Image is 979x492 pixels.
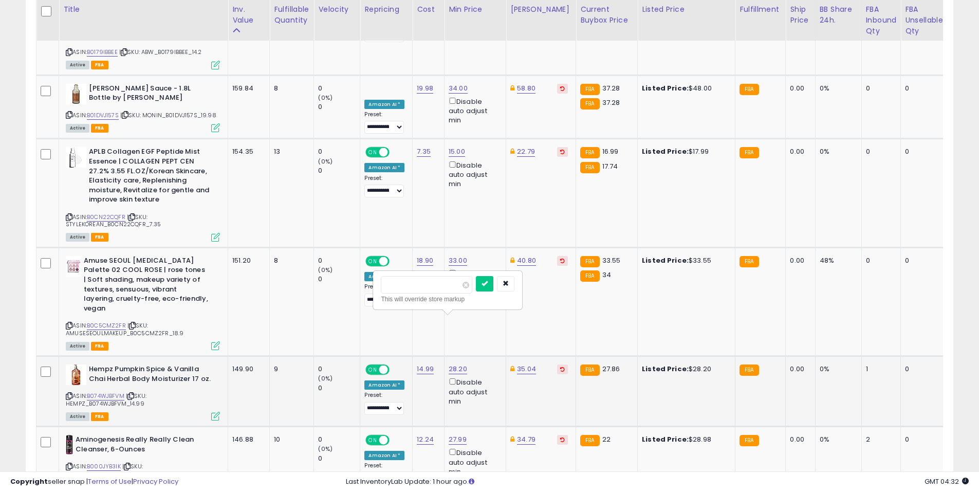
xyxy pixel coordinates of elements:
[417,256,433,266] a: 18.90
[517,256,536,266] a: 40.80
[642,365,727,374] div: $28.20
[232,365,262,374] div: 149.90
[602,161,618,171] span: 17.74
[367,257,380,265] span: ON
[790,4,810,26] div: Ship Price
[905,4,943,37] div: FBA Unsellable Qty
[642,364,689,374] b: Listed Price:
[790,435,807,444] div: 0.00
[364,175,404,198] div: Preset:
[580,84,599,95] small: FBA
[866,435,893,444] div: 2
[318,166,360,175] div: 0
[449,447,498,477] div: Disable auto adjust min
[602,98,620,107] span: 37.28
[232,84,262,93] div: 159.84
[740,4,781,15] div: Fulfillment
[866,365,893,374] div: 1
[905,365,939,374] div: 0
[510,85,514,92] i: This overrides the store level Dynamic Max Price for this listing
[642,147,727,156] div: $17.99
[66,213,161,228] span: | SKU: STYLEKOREAN_B0CN22CQFR_7.35
[367,148,380,157] span: ON
[602,270,611,280] span: 34
[905,256,939,265] div: 0
[66,233,89,242] span: All listings currently available for purchase on Amazon
[790,365,807,374] div: 0.00
[66,84,86,104] img: 31kLe4TwSTL._SL40_.jpg
[274,147,306,156] div: 13
[274,4,309,26] div: Fulfillable Quantity
[740,147,759,158] small: FBA
[232,4,265,26] div: Inv. value
[66,435,73,455] img: 31Yxh8abt6L._SL40_.jpg
[84,256,209,316] b: Amuse SEOUL [MEDICAL_DATA] Palette 02 COOL ROSE | rose tones | Soft shading, makeup variety of te...
[367,366,380,374] span: ON
[318,435,360,444] div: 0
[89,84,214,105] b: [PERSON_NAME] Sauce - 1.8L Bottle by [PERSON_NAME]
[602,434,611,444] span: 22
[91,342,108,351] span: FBA
[274,256,306,265] div: 8
[449,434,467,445] a: 27.99
[274,84,306,93] div: 8
[318,275,360,284] div: 0
[66,392,146,407] span: | SKU: HEMPZ_B074WJBFVM_14.99
[87,321,126,330] a: B0C5CMZ2FR
[820,4,857,26] div: BB Share 24h.
[866,4,897,37] div: FBA inbound Qty
[517,364,536,374] a: 35.04
[740,84,759,95] small: FBA
[318,157,333,166] small: (0%)
[66,147,220,240] div: ASIN:
[364,283,404,306] div: Preset:
[510,4,571,15] div: [PERSON_NAME]
[232,256,262,265] div: 151.20
[417,4,440,15] div: Cost
[449,83,468,94] a: 34.00
[905,84,939,93] div: 0
[133,477,178,486] a: Privacy Policy
[10,477,48,486] strong: Copyright
[602,147,619,156] span: 16.99
[318,256,360,265] div: 0
[642,84,727,93] div: $48.00
[388,436,404,445] span: OFF
[449,147,465,157] a: 15.00
[232,147,262,156] div: 154.35
[87,392,124,400] a: B074WJBFVM
[10,477,178,487] div: seller snap | |
[790,84,807,93] div: 0.00
[417,147,431,157] a: 7.35
[580,4,633,26] div: Current Buybox Price
[642,256,689,265] b: Listed Price:
[905,435,939,444] div: 0
[449,256,467,266] a: 33.00
[66,365,86,385] img: 418EN27tlEL._SL40_.jpg
[367,436,380,445] span: ON
[89,147,214,207] b: APLB Collagen EGF Peptide Mist Essence | COLLAGEN PEPT CEN 27.2% 3.55 FL.OZ/Korean Skincare, Elas...
[866,256,893,265] div: 0
[364,272,404,281] div: Amazon AI *
[820,435,854,444] div: 0%
[66,61,89,69] span: All listings currently available for purchase on Amazon
[417,364,434,374] a: 14.99
[318,84,360,93] div: 0
[388,257,404,265] span: OFF
[274,365,306,374] div: 9
[866,84,893,93] div: 0
[318,4,356,15] div: Velocity
[381,294,514,304] div: This will override store markup
[66,321,183,337] span: | SKU: AMUSESEOULMAKEUP_B0C5CMZ2FR_18.9
[580,365,599,376] small: FBA
[364,4,408,15] div: Repricing
[364,392,404,415] div: Preset:
[790,147,807,156] div: 0.00
[66,256,81,277] img: 413DHiWY-iL._SL40_.jpg
[364,111,404,134] div: Preset:
[866,147,893,156] div: 0
[642,256,727,265] div: $33.55
[449,364,467,374] a: 28.20
[318,365,360,374] div: 0
[87,48,118,57] a: B0179IBBEE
